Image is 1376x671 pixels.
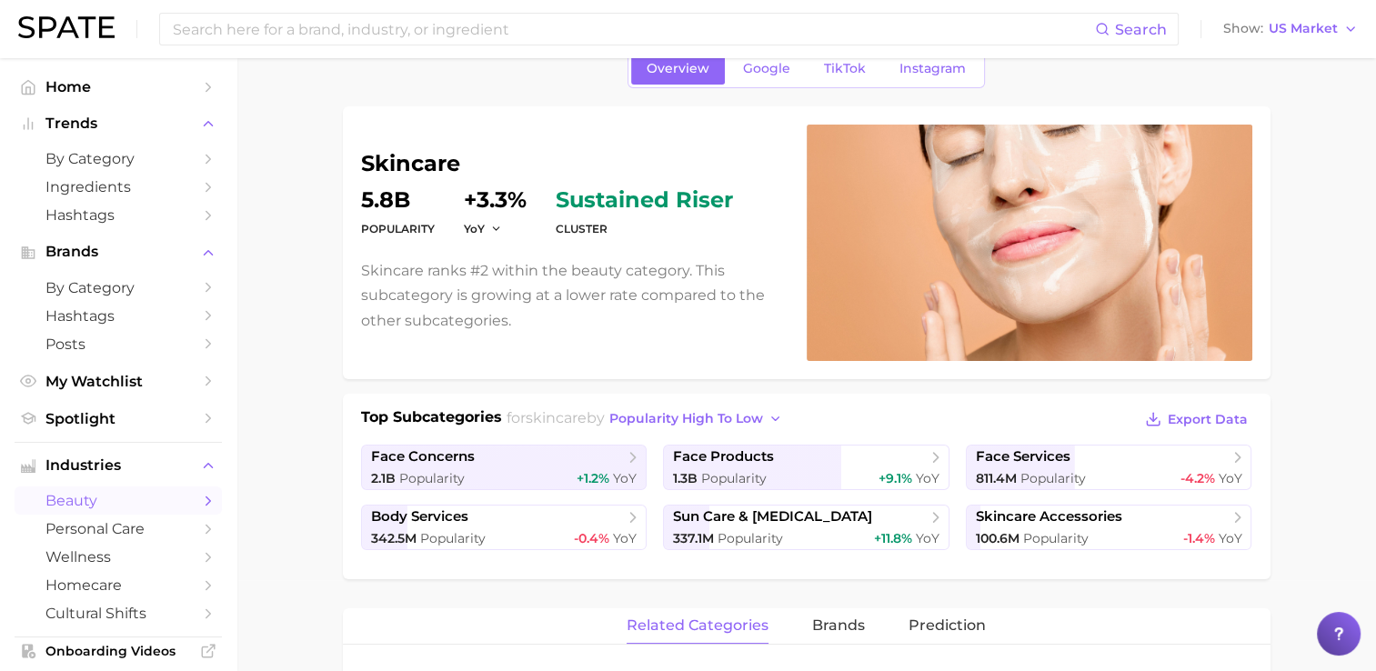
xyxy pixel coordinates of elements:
[45,457,191,474] span: Industries
[45,78,191,95] span: Home
[976,508,1122,526] span: skincare accessories
[609,411,763,426] span: popularity high to low
[15,274,222,302] a: by Category
[371,448,475,466] span: face concerns
[874,530,912,546] span: +11.8%
[966,445,1252,490] a: face services811.4m Popularity-4.2% YoY
[728,53,806,85] a: Google
[1223,24,1263,34] span: Show
[464,221,503,236] button: YoY
[361,406,502,434] h1: Top Subcategories
[15,110,222,137] button: Trends
[361,445,648,490] a: face concerns2.1b Popularity+1.2% YoY
[15,637,222,665] a: Onboarding Videos
[45,206,191,224] span: Hashtags
[15,405,222,433] a: Spotlight
[171,14,1095,45] input: Search here for a brand, industry, or ingredient
[574,530,609,546] span: -0.4%
[673,530,714,546] span: 337.1m
[15,145,222,173] a: by Category
[916,470,939,486] span: YoY
[464,189,527,211] dd: +3.3%
[420,530,486,546] span: Popularity
[647,61,709,76] span: Overview
[556,189,733,211] span: sustained riser
[15,599,222,627] a: cultural shifts
[15,201,222,229] a: Hashtags
[45,150,191,167] span: by Category
[45,643,191,659] span: Onboarding Videos
[371,530,417,546] span: 342.5m
[45,410,191,427] span: Spotlight
[361,189,435,211] dd: 5.8b
[464,221,485,236] span: YoY
[45,492,191,509] span: beauty
[879,470,912,486] span: +9.1%
[1180,470,1214,486] span: -4.2%
[1269,24,1338,34] span: US Market
[361,218,435,240] dt: Popularity
[1023,530,1089,546] span: Popularity
[361,258,785,333] p: Skincare ranks #2 within the beauty category. This subcategory is growing at a lower rate compare...
[673,470,698,486] span: 1.3b
[976,470,1017,486] span: 811.4m
[371,508,468,526] span: body services
[1115,21,1167,38] span: Search
[399,470,465,486] span: Popularity
[1140,406,1251,432] button: Export Data
[1219,17,1362,41] button: ShowUS Market
[556,218,733,240] dt: cluster
[361,153,785,175] h1: skincare
[1182,530,1214,546] span: -1.4%
[526,409,587,426] span: skincare
[663,445,949,490] a: face products1.3b Popularity+9.1% YoY
[18,16,115,38] img: SPATE
[15,571,222,599] a: homecare
[613,470,637,486] span: YoY
[45,244,191,260] span: Brands
[701,470,767,486] span: Popularity
[15,367,222,396] a: My Watchlist
[673,448,774,466] span: face products
[371,470,396,486] span: 2.1b
[605,406,788,431] button: popularity high to low
[45,115,191,132] span: Trends
[1218,470,1241,486] span: YoY
[663,505,949,550] a: sun care & [MEDICAL_DATA]337.1m Popularity+11.8% YoY
[45,548,191,566] span: wellness
[15,173,222,201] a: Ingredients
[45,335,191,353] span: Posts
[45,307,191,325] span: Hashtags
[45,576,191,594] span: homecare
[824,61,866,76] span: TikTok
[812,617,865,634] span: brands
[1168,412,1248,427] span: Export Data
[976,448,1070,466] span: face services
[631,53,725,85] a: Overview
[15,486,222,515] a: beauty
[577,470,609,486] span: +1.2%
[45,178,191,195] span: Ingredients
[15,330,222,358] a: Posts
[909,617,986,634] span: Prediction
[15,543,222,571] a: wellness
[1218,530,1241,546] span: YoY
[15,515,222,543] a: personal care
[673,508,872,526] span: sun care & [MEDICAL_DATA]
[45,605,191,622] span: cultural shifts
[15,73,222,101] a: Home
[976,530,1019,546] span: 100.6m
[361,505,648,550] a: body services342.5m Popularity-0.4% YoY
[899,61,966,76] span: Instagram
[15,452,222,479] button: Industries
[718,530,783,546] span: Popularity
[627,617,768,634] span: related categories
[45,279,191,296] span: by Category
[45,373,191,390] span: My Watchlist
[809,53,881,85] a: TikTok
[916,530,939,546] span: YoY
[15,238,222,265] button: Brands
[1020,470,1086,486] span: Popularity
[966,505,1252,550] a: skincare accessories100.6m Popularity-1.4% YoY
[613,530,637,546] span: YoY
